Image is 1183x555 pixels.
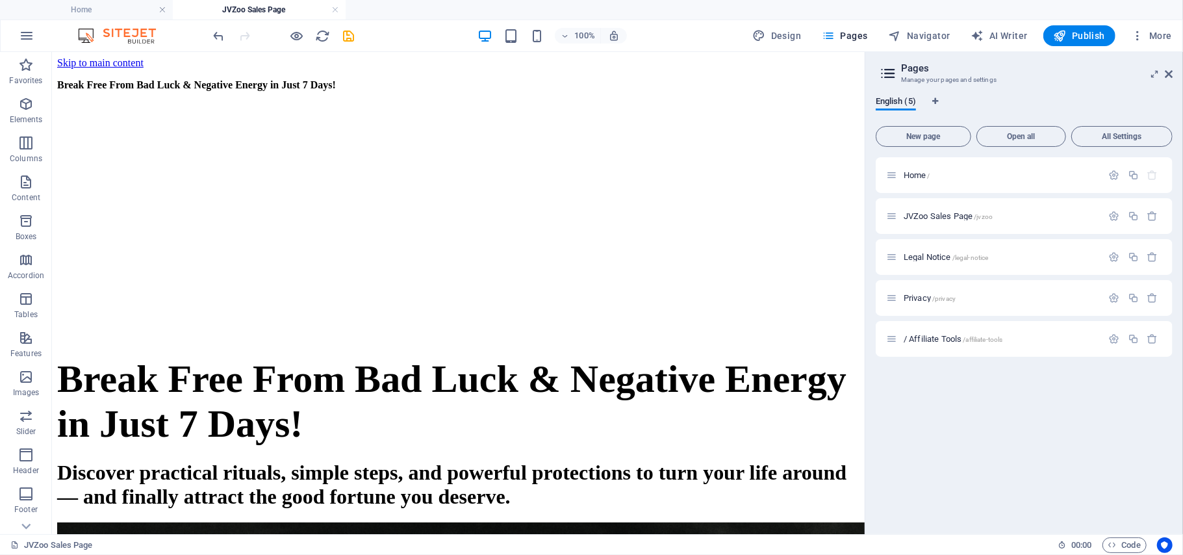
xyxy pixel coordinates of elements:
[1058,537,1092,553] h6: Session time
[1128,211,1139,222] div: Duplicate
[75,28,172,44] img: Editor Logo
[971,29,1028,42] span: AI Writer
[876,126,971,147] button: New page
[748,25,807,46] div: Design (Ctrl+Alt+Y)
[1126,25,1177,46] button: More
[974,213,993,220] span: /jvzoo
[900,171,1102,179] div: Home/
[932,295,956,302] span: /privacy
[966,25,1033,46] button: AI Writer
[315,28,331,44] button: reload
[13,387,40,398] p: Images
[982,133,1060,140] span: Open all
[1080,540,1082,550] span: :
[900,335,1102,343] div: / Affiliate Tools/affiliate-tools
[1147,211,1158,222] div: Remove
[876,96,1173,121] div: Language Tabs
[9,75,42,86] p: Favorites
[289,28,305,44] button: Click here to leave preview mode and continue editing
[1071,537,1091,553] span: 00 00
[211,28,227,44] button: undo
[13,465,39,476] p: Header
[901,62,1173,74] h2: Pages
[900,294,1102,302] div: Privacy/privacy
[1043,25,1115,46] button: Publish
[574,28,595,44] h6: 100%
[904,334,1003,344] span: Click to open page
[10,153,42,164] p: Columns
[884,25,956,46] button: Navigator
[1109,211,1120,222] div: Settings
[1147,170,1158,181] div: The startpage cannot be deleted
[5,5,92,16] a: Skip to main content
[1128,333,1139,344] div: Duplicate
[342,29,357,44] i: Save (Ctrl+S)
[904,293,956,303] span: Click to open page
[1077,133,1167,140] span: All Settings
[1128,252,1139,263] div: Duplicate
[900,253,1102,261] div: Legal Notice/legal-notice
[904,252,988,262] span: Click to open page
[901,74,1147,86] h3: Manage your pages and settings
[16,426,36,437] p: Slider
[316,29,331,44] i: Reload page
[341,28,357,44] button: save
[928,172,930,179] span: /
[904,211,993,221] span: Click to open page
[753,29,802,42] span: Design
[1071,126,1173,147] button: All Settings
[1109,252,1120,263] div: Settings
[10,537,93,553] a: Click to cancel selection. Double-click to open Pages
[8,270,44,281] p: Accordion
[1109,292,1120,303] div: Settings
[1147,292,1158,303] div: Remove
[16,231,37,242] p: Boxes
[1128,292,1139,303] div: Duplicate
[1108,537,1141,553] span: Code
[952,254,989,261] span: /legal-notice
[1109,333,1120,344] div: Settings
[817,25,872,46] button: Pages
[555,28,601,44] button: 100%
[904,170,930,180] span: Click to open page
[1157,537,1173,553] button: Usercentrics
[900,212,1102,220] div: JVZoo Sales Page/jvzoo
[173,3,346,17] h4: JVZoo Sales Page
[1147,252,1158,263] div: Remove
[10,348,42,359] p: Features
[822,29,867,42] span: Pages
[212,29,227,44] i: Undo: Change text (Ctrl+Z)
[10,114,43,125] p: Elements
[976,126,1066,147] button: Open all
[12,192,40,203] p: Content
[748,25,807,46] button: Design
[1128,170,1139,181] div: Duplicate
[14,504,38,515] p: Footer
[882,133,965,140] span: New page
[1102,537,1147,553] button: Code
[1109,170,1120,181] div: Settings
[1054,29,1105,42] span: Publish
[876,94,916,112] span: English (5)
[889,29,950,42] span: Navigator
[1147,333,1158,344] div: Remove
[608,30,620,42] i: On resize automatically adjust zoom level to fit chosen device.
[1131,29,1172,42] span: More
[963,336,1003,343] span: /affiliate-tools
[14,309,38,320] p: Tables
